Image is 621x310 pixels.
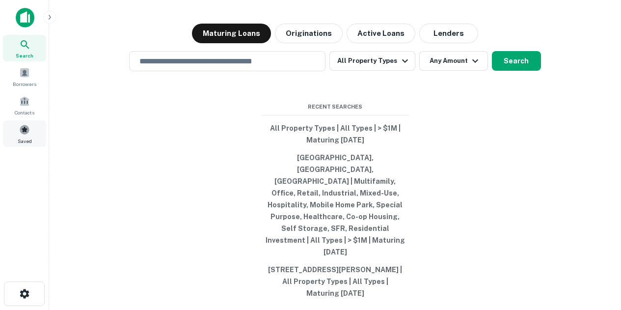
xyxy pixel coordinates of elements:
[15,109,34,116] span: Contacts
[16,8,34,28] img: capitalize-icon.png
[262,149,409,261] button: [GEOGRAPHIC_DATA], [GEOGRAPHIC_DATA], [GEOGRAPHIC_DATA] | Multifamily, Office, Retail, Industrial...
[347,24,415,43] button: Active Loans
[18,137,32,145] span: Saved
[192,24,271,43] button: Maturing Loans
[3,35,46,61] a: Search
[16,52,33,59] span: Search
[3,92,46,118] a: Contacts
[419,24,478,43] button: Lenders
[262,261,409,302] button: [STREET_ADDRESS][PERSON_NAME] | All Property Types | All Types | Maturing [DATE]
[329,51,415,71] button: All Property Types
[3,120,46,147] a: Saved
[13,80,36,88] span: Borrowers
[492,51,541,71] button: Search
[262,119,409,149] button: All Property Types | All Types | > $1M | Maturing [DATE]
[275,24,343,43] button: Originations
[3,63,46,90] a: Borrowers
[262,103,409,111] span: Recent Searches
[419,51,488,71] button: Any Amount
